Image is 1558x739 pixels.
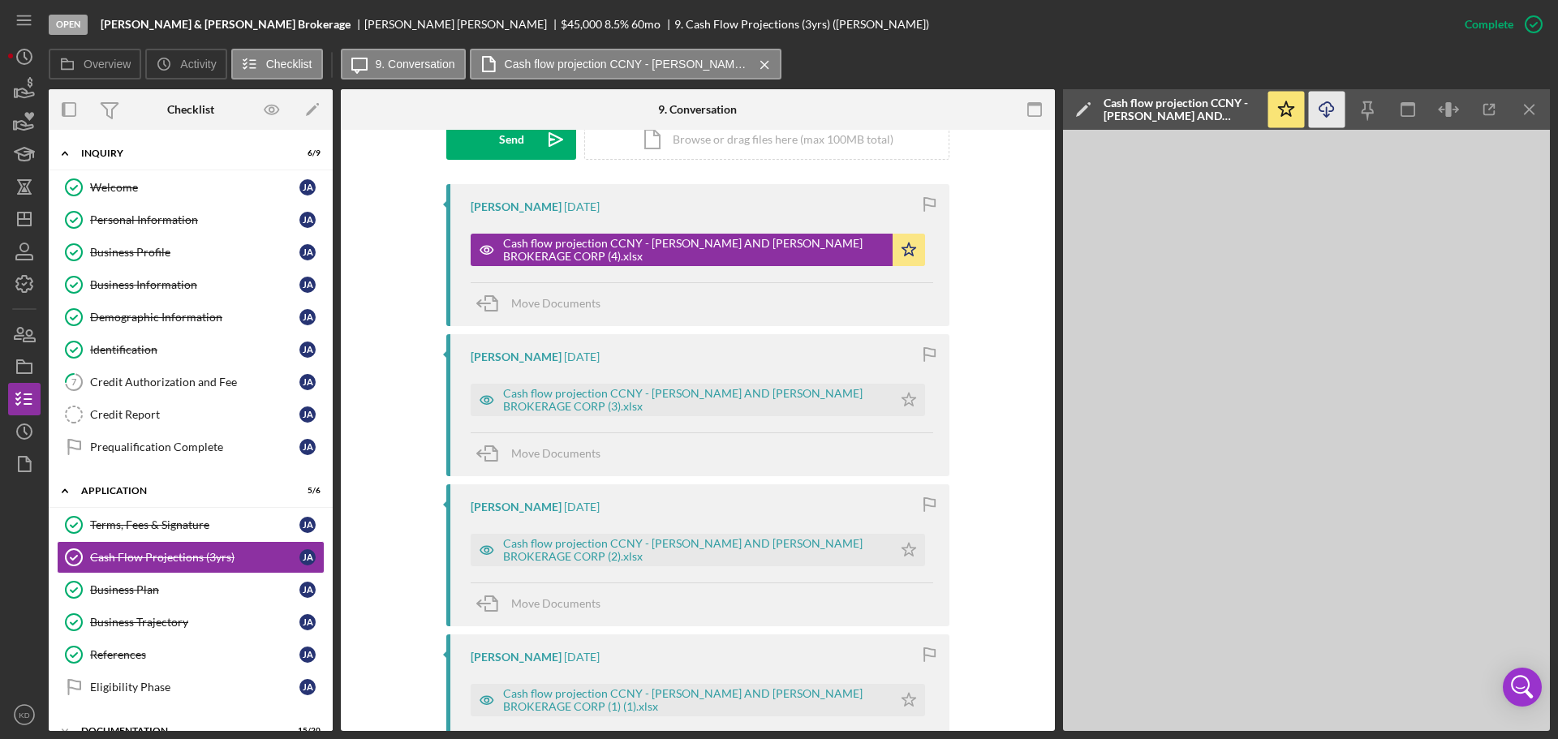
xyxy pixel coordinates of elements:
label: Checklist [266,58,312,71]
time: 2025-10-03 00:20 [564,350,600,363]
a: Prequalification CompleteJA [57,431,325,463]
button: Cash flow projection CCNY - [PERSON_NAME] AND [PERSON_NAME] BROKERAGE CORP (4).xlsx [471,234,925,266]
label: Activity [180,58,216,71]
div: J A [299,517,316,533]
time: 2025-10-07 21:12 [564,200,600,213]
div: Cash flow projection CCNY - [PERSON_NAME] AND [PERSON_NAME] BROKERAGE CORP (3).xlsx [503,387,884,413]
span: Move Documents [511,446,600,460]
div: Checklist [167,103,214,116]
div: J A [299,244,316,260]
div: J A [299,277,316,293]
div: Open Intercom Messenger [1503,668,1542,707]
div: Cash flow projection CCNY - [PERSON_NAME] AND [PERSON_NAME] BROKERAGE CORP (4).xlsx [1104,97,1258,122]
a: ReferencesJA [57,638,325,671]
div: J A [299,212,316,228]
div: Complete [1465,8,1513,41]
text: KD [19,711,29,720]
button: KD [8,698,41,731]
button: Cash flow projection CCNY - [PERSON_NAME] AND [PERSON_NAME] BROKERAGE CORP (2).xlsx [471,534,925,566]
a: WelcomeJA [57,171,325,204]
span: Move Documents [511,296,600,310]
div: J A [299,679,316,695]
div: Open [49,15,88,35]
button: Overview [49,49,141,79]
div: J A [299,647,316,663]
label: Overview [84,58,131,71]
div: 9. Cash Flow Projections (3yrs) ([PERSON_NAME]) [674,18,929,31]
button: Activity [145,49,226,79]
div: Cash flow projection CCNY - [PERSON_NAME] AND [PERSON_NAME] BROKERAGE CORP (1) (1).xlsx [503,687,884,713]
div: Documentation [81,726,280,736]
a: Business InformationJA [57,269,325,301]
div: Inquiry [81,148,280,158]
button: Move Documents [471,433,617,474]
div: J A [299,582,316,598]
div: Business Information [90,278,299,291]
div: References [90,648,299,661]
div: Welcome [90,181,299,194]
div: Cash flow projection CCNY - [PERSON_NAME] AND [PERSON_NAME] BROKERAGE CORP (4).xlsx [503,237,884,263]
div: Eligibility Phase [90,681,299,694]
label: 9. Conversation [376,58,455,71]
a: Demographic InformationJA [57,301,325,333]
button: Cash flow projection CCNY - [PERSON_NAME] AND [PERSON_NAME] BROKERAGE CORP (1) (1).xlsx [471,684,925,716]
label: Cash flow projection CCNY - [PERSON_NAME] AND [PERSON_NAME] BROKERAGE CORP (4).xlsx [505,58,748,71]
div: J A [299,342,316,358]
div: Credit Report [90,408,299,421]
a: Business PlanJA [57,574,325,606]
div: Cash Flow Projections (3yrs) [90,551,299,564]
button: Send [446,119,576,160]
time: 2025-08-14 23:12 [564,651,600,664]
div: J A [299,549,316,565]
div: Send [499,119,524,160]
span: Move Documents [511,596,600,610]
div: [PERSON_NAME] [471,651,562,664]
button: Checklist [231,49,323,79]
div: Terms, Fees & Signature [90,518,299,531]
div: 8.5 % [605,18,629,31]
a: Business TrajectoryJA [57,606,325,638]
b: [PERSON_NAME] & [PERSON_NAME] Brokerage [101,18,351,31]
button: Complete [1448,8,1550,41]
div: [PERSON_NAME] [471,501,562,513]
div: Demographic Information [90,311,299,324]
span: $45,000 [561,17,602,31]
div: Prequalification Complete [90,440,299,453]
div: Business Plan [90,583,299,596]
div: J A [299,309,316,325]
time: 2025-10-01 23:38 [564,501,600,513]
button: 9. Conversation [341,49,466,79]
a: IdentificationJA [57,333,325,366]
div: J A [299,614,316,630]
a: Terms, Fees & SignatureJA [57,509,325,541]
button: Move Documents [471,283,617,324]
iframe: Document Preview [1063,130,1550,731]
div: 6 / 9 [291,148,321,158]
div: Business Trajectory [90,616,299,629]
a: Cash Flow Projections (3yrs)JA [57,541,325,574]
tspan: 7 [71,376,77,387]
div: Cash flow projection CCNY - [PERSON_NAME] AND [PERSON_NAME] BROKERAGE CORP (2).xlsx [503,537,884,563]
button: Cash flow projection CCNY - [PERSON_NAME] AND [PERSON_NAME] BROKERAGE CORP (4).xlsx [470,49,781,79]
div: 5 / 6 [291,486,321,496]
div: J A [299,406,316,423]
div: 9. Conversation [658,103,737,116]
div: 60 mo [631,18,661,31]
div: J A [299,179,316,195]
button: Cash flow projection CCNY - [PERSON_NAME] AND [PERSON_NAME] BROKERAGE CORP (3).xlsx [471,384,925,416]
a: Eligibility PhaseJA [57,671,325,703]
div: J A [299,439,316,455]
button: Move Documents [471,583,617,624]
a: Credit ReportJA [57,398,325,431]
a: 7Credit Authorization and FeeJA [57,366,325,398]
div: 15 / 20 [291,726,321,736]
div: Application [81,486,280,496]
div: [PERSON_NAME] [PERSON_NAME] [364,18,561,31]
div: Business Profile [90,246,299,259]
a: Business ProfileJA [57,236,325,269]
div: Identification [90,343,299,356]
div: [PERSON_NAME] [471,200,562,213]
a: Personal InformationJA [57,204,325,236]
div: [PERSON_NAME] [471,350,562,363]
div: Credit Authorization and Fee [90,376,299,389]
